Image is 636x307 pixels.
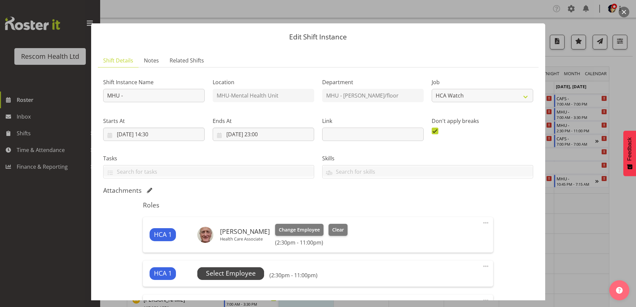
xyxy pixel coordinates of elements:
[103,128,205,141] input: Click to select...
[269,272,317,279] h6: (2:30pm - 11:00pm)
[627,137,633,161] span: Feedback
[213,78,314,86] label: Location
[143,201,493,209] h5: Roles
[103,166,314,177] input: Search for tasks
[103,78,205,86] label: Shift Instance Name
[322,117,424,125] label: Link
[332,226,344,234] span: Clear
[322,78,424,86] label: Department
[103,186,142,194] h5: Attachments
[103,56,133,64] span: Shift Details
[322,154,533,162] label: Skills
[206,269,256,278] span: Select Employee
[323,166,533,177] input: Search for skills
[213,117,314,125] label: Ends At
[616,287,623,294] img: help-xxl-2.png
[144,56,159,64] span: Notes
[103,89,205,102] input: Shift Instance Name
[432,78,533,86] label: Job
[279,226,320,234] span: Change Employee
[623,131,636,176] button: Feedback - Show survey
[98,33,539,40] p: Edit Shift Instance
[154,230,172,240] span: HCA 1
[220,236,270,242] p: Health Care Associate
[275,239,347,246] h6: (2:30pm - 11:00pm)
[103,154,314,162] label: Tasks
[220,228,270,235] h6: [PERSON_NAME]
[275,224,324,236] button: Change Employee
[329,224,348,236] button: Clear
[170,56,204,64] span: Related Shifts
[197,227,213,243] img: kenneth-tunnicliffa8559b729f38d40ff35b32c3a46abb55.png
[213,128,314,141] input: Click to select...
[154,269,172,278] span: HCA 1
[432,117,533,125] label: Don't apply breaks
[103,117,205,125] label: Starts At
